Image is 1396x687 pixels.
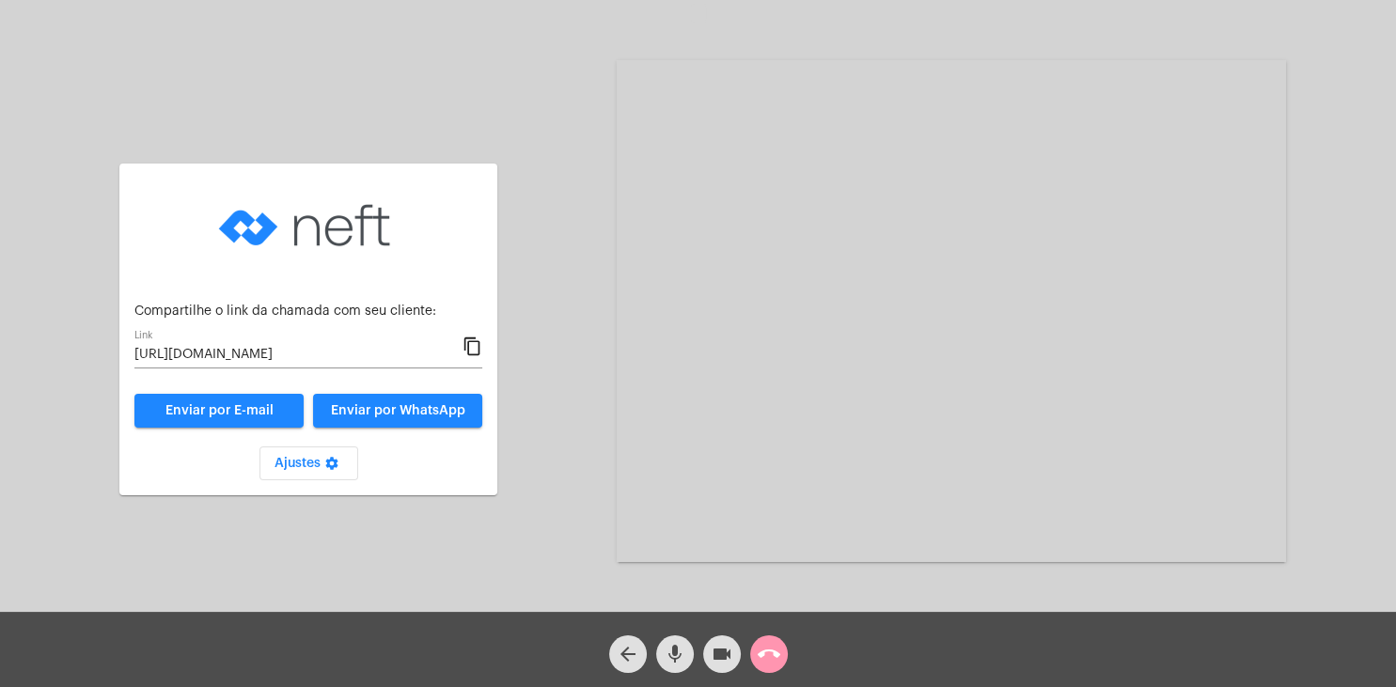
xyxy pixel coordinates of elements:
mat-icon: videocam [711,643,733,665]
span: Ajustes [274,457,343,470]
mat-icon: content_copy [463,336,482,358]
img: logo-neft-novo-2.png [214,179,402,273]
span: Enviar por E-mail [165,404,274,417]
mat-icon: arrow_back [617,643,639,665]
mat-icon: mic [664,643,686,665]
span: Enviar por WhatsApp [331,404,465,417]
button: Ajustes [259,446,358,480]
a: Enviar por E-mail [134,394,304,428]
p: Compartilhe o link da chamada com seu cliente: [134,304,482,319]
mat-icon: call_end [758,643,780,665]
mat-icon: settings [321,456,343,478]
button: Enviar por WhatsApp [313,394,482,428]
